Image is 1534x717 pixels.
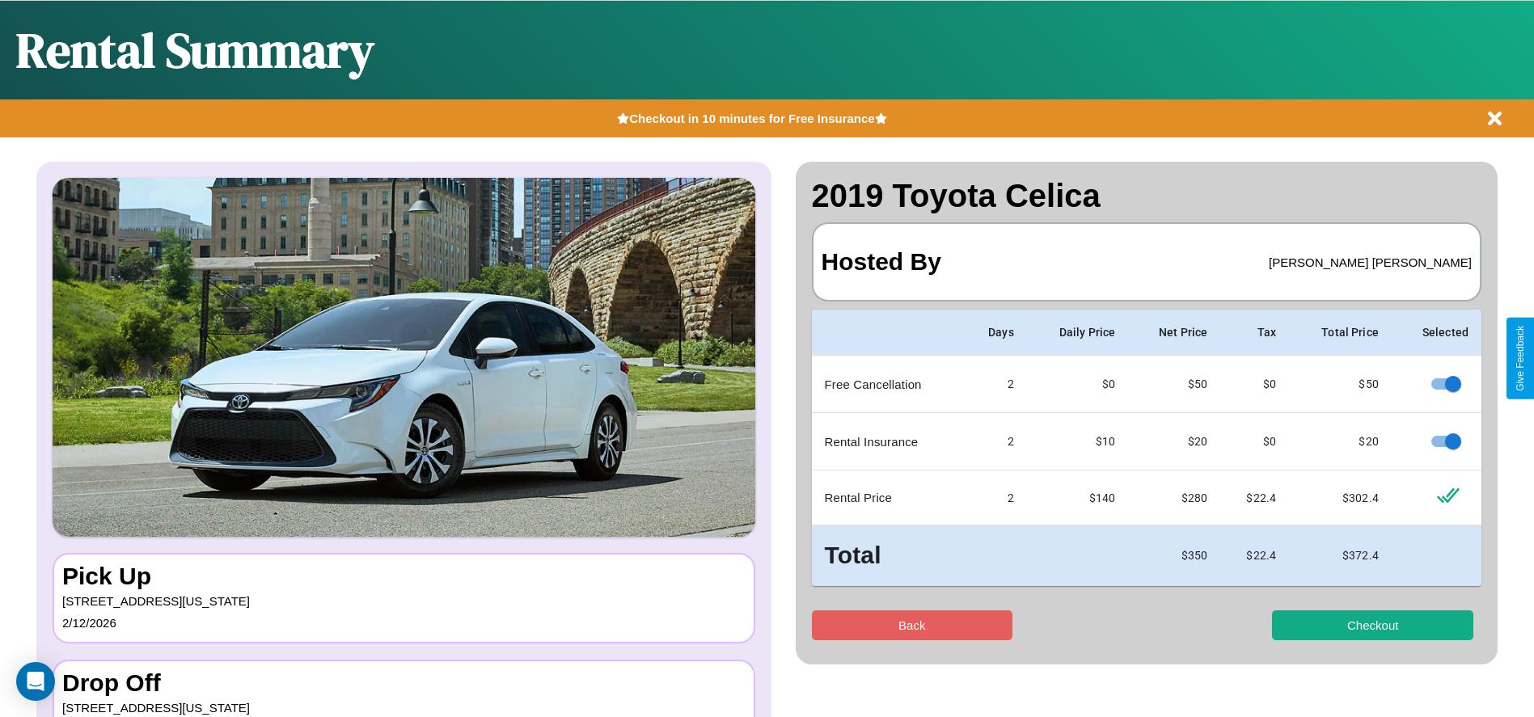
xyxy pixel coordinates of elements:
td: $10 [1027,413,1128,470]
p: Rental Price [825,487,951,508]
p: [PERSON_NAME] [PERSON_NAME] [1269,251,1472,273]
th: Selected [1392,310,1481,356]
td: $ 50 [1128,356,1220,413]
table: simple table [812,310,1482,586]
td: $ 350 [1128,525,1220,586]
p: [STREET_ADDRESS][US_STATE] [62,590,746,612]
p: Rental Insurance [825,431,951,453]
td: $0 [1027,356,1128,413]
b: Checkout in 10 minutes for Free Insurance [629,112,874,125]
h3: Pick Up [62,563,746,590]
h3: Hosted By [822,232,941,292]
button: Checkout [1272,610,1473,640]
p: 2 / 12 / 2026 [62,612,746,634]
td: $ 372.4 [1289,525,1392,586]
td: $ 22.4 [1220,525,1289,586]
td: $ 140 [1027,470,1128,525]
button: Back [812,610,1013,640]
div: Give Feedback [1515,326,1526,391]
td: $0 [1220,356,1289,413]
td: $0 [1220,413,1289,470]
th: Daily Price [1027,310,1128,356]
th: Tax [1220,310,1289,356]
td: $ 20 [1128,413,1220,470]
td: 2 [963,413,1027,470]
th: Total Price [1289,310,1392,356]
div: Open Intercom Messenger [16,662,55,701]
h3: Drop Off [62,669,746,697]
p: Free Cancellation [825,373,951,395]
td: 2 [963,470,1027,525]
td: $ 20 [1289,413,1392,470]
td: $ 22.4 [1220,470,1289,525]
td: $ 302.4 [1289,470,1392,525]
td: $ 280 [1128,470,1220,525]
td: $ 50 [1289,356,1392,413]
th: Net Price [1128,310,1220,356]
td: 2 [963,356,1027,413]
h2: 2019 Toyota Celica [812,178,1482,214]
h3: Total [825,538,951,573]
th: Days [963,310,1027,356]
h1: Rental Summary [16,17,374,83]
